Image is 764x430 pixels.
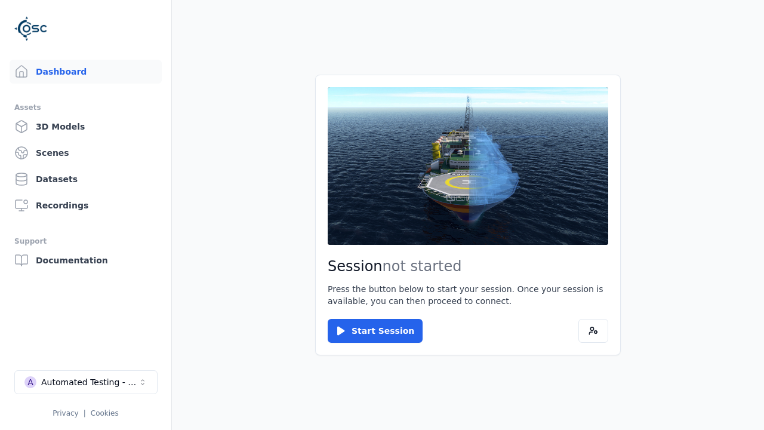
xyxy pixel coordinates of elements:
a: Scenes [10,141,162,165]
a: Privacy [53,409,78,417]
button: Select a workspace [14,370,158,394]
a: 3D Models [10,115,162,139]
p: Press the button below to start your session. Once your session is available, you can then procee... [328,283,608,307]
span: not started [383,258,462,275]
img: Logo [14,12,48,45]
a: Cookies [91,409,119,417]
div: Assets [14,100,157,115]
a: Recordings [10,193,162,217]
div: Support [14,234,157,248]
span: | [84,409,86,417]
a: Documentation [10,248,162,272]
h2: Session [328,257,608,276]
button: Start Session [328,319,423,343]
a: Dashboard [10,60,162,84]
a: Datasets [10,167,162,191]
div: Automated Testing - Playwright [41,376,138,388]
div: A [24,376,36,388]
